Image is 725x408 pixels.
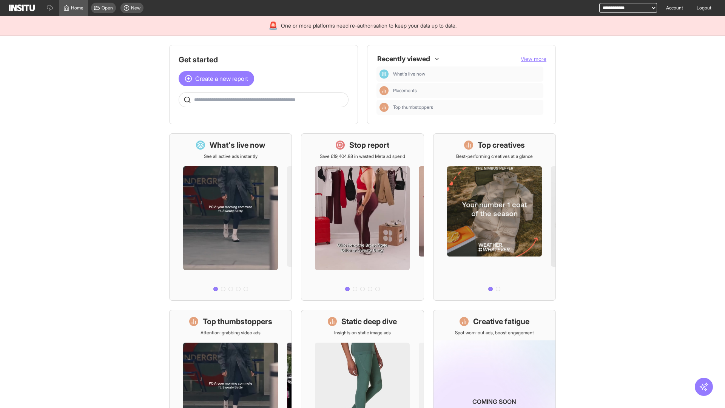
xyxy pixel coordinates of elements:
h1: Stop report [349,140,389,150]
span: Create a new report [195,74,248,83]
div: Insights [379,103,389,112]
a: Top creativesBest-performing creatives at a glance [433,133,556,301]
span: What's live now [393,71,540,77]
p: Attention-grabbing video ads [201,330,261,336]
span: One or more platforms need re-authorisation to keep your data up to date. [281,22,457,29]
h1: Top thumbstoppers [203,316,272,327]
span: Placements [393,88,540,94]
span: Top thumbstoppers [393,104,540,110]
p: Best-performing creatives at a glance [456,153,533,159]
div: 🚨 [268,20,278,31]
button: Create a new report [179,71,254,86]
img: Logo [9,5,35,11]
span: What's live now [393,71,425,77]
span: Top thumbstoppers [393,104,433,110]
a: Stop reportSave £19,404.88 in wasted Meta ad spend [301,133,424,301]
h1: Static deep dive [341,316,397,327]
p: Save £19,404.88 in wasted Meta ad spend [320,153,405,159]
span: New [131,5,140,11]
button: View more [521,55,546,63]
span: View more [521,56,546,62]
h1: Top creatives [478,140,525,150]
span: Open [102,5,113,11]
div: Insights [379,86,389,95]
p: Insights on static image ads [334,330,391,336]
p: See all active ads instantly [204,153,258,159]
span: Home [71,5,83,11]
div: Dashboard [379,70,389,79]
h1: What's live now [210,140,265,150]
h1: Get started [179,54,349,65]
a: What's live nowSee all active ads instantly [169,133,292,301]
span: Placements [393,88,417,94]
